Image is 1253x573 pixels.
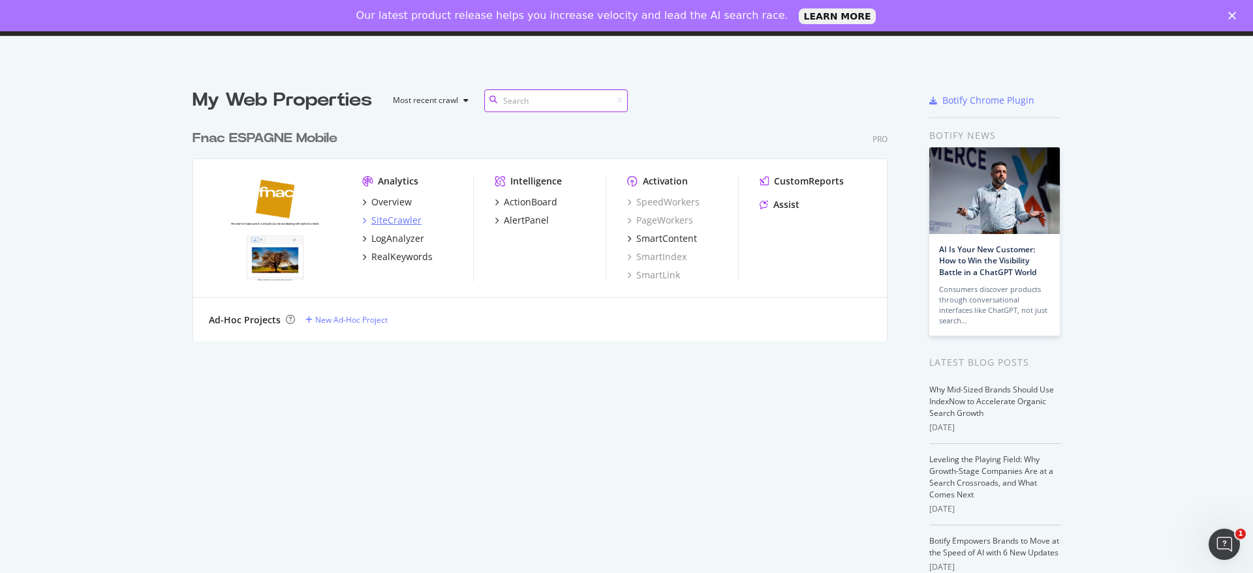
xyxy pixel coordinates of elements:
div: ActionBoard [504,196,557,209]
div: Ad-Hoc Projects [209,314,281,327]
div: [DATE] [929,503,1060,515]
div: Our latest product release helps you increase velocity and lead the AI search race. [356,9,788,22]
div: New Ad-Hoc Project [315,314,388,325]
div: [DATE] [929,422,1060,433]
div: RealKeywords [371,250,433,263]
a: AI Is Your New Customer: How to Win the Visibility Battle in a ChatGPT World [939,244,1036,277]
a: Assist [760,198,799,211]
div: CustomReports [774,175,844,188]
div: Most recent crawl [393,96,458,104]
iframe: Intercom live chat [1209,529,1240,560]
a: SmartIndex [627,250,687,263]
a: Why Mid-Sized Brands Should Use IndexNow to Accelerate Organic Search Growth [929,384,1054,419]
a: AlertPanel [495,214,549,227]
span: 1 [1235,529,1246,539]
div: Consumers discover products through conversational interfaces like ChatGPT, not just search… [939,284,1050,326]
a: Botify Chrome Plugin [929,94,1034,107]
a: New Ad-Hoc Project [305,314,388,325]
a: SiteCrawler [362,214,422,227]
button: Most recent crawl [382,90,474,111]
div: My Web Properties [193,87,372,113]
div: Intelligence [510,175,562,188]
div: AlertPanel [504,214,549,227]
a: LogAnalyzer [362,232,424,245]
div: Latest Blog Posts [929,355,1060,370]
div: Assist [773,198,799,211]
div: Analytics [378,175,418,188]
a: RealKeywords [362,250,433,263]
input: Search [484,89,628,112]
div: [DATE] [929,561,1060,573]
a: SpeedWorkers [627,196,700,209]
div: Close [1228,12,1241,20]
a: Overview [362,196,412,209]
a: ActionBoard [495,196,557,209]
div: Pro [873,134,888,145]
div: Botify news [929,128,1060,143]
img: AI Is Your New Customer: How to Win the Visibility Battle in a ChatGPT World [929,147,1060,234]
a: LEARN MORE [799,8,876,24]
a: CustomReports [760,175,844,188]
a: PageWorkers [627,214,693,227]
div: Botify Chrome Plugin [942,94,1034,107]
div: Overview [371,196,412,209]
a: Botify Empowers Brands to Move at the Speed of AI with 6 New Updates [929,535,1059,558]
a: Leveling the Playing Field: Why Growth-Stage Companies Are at a Search Crossroads, and What Comes... [929,454,1053,500]
a: Fnac ESPAGNE Mobile [193,129,343,148]
div: SiteCrawler [371,214,422,227]
a: SmartContent [627,232,697,245]
div: grid [193,113,898,342]
img: fnac.es [209,175,341,280]
div: SmartContent [636,232,697,245]
div: Fnac ESPAGNE Mobile [193,129,337,148]
div: Activation [643,175,688,188]
a: SmartLink [627,269,680,282]
div: LogAnalyzer [371,232,424,245]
